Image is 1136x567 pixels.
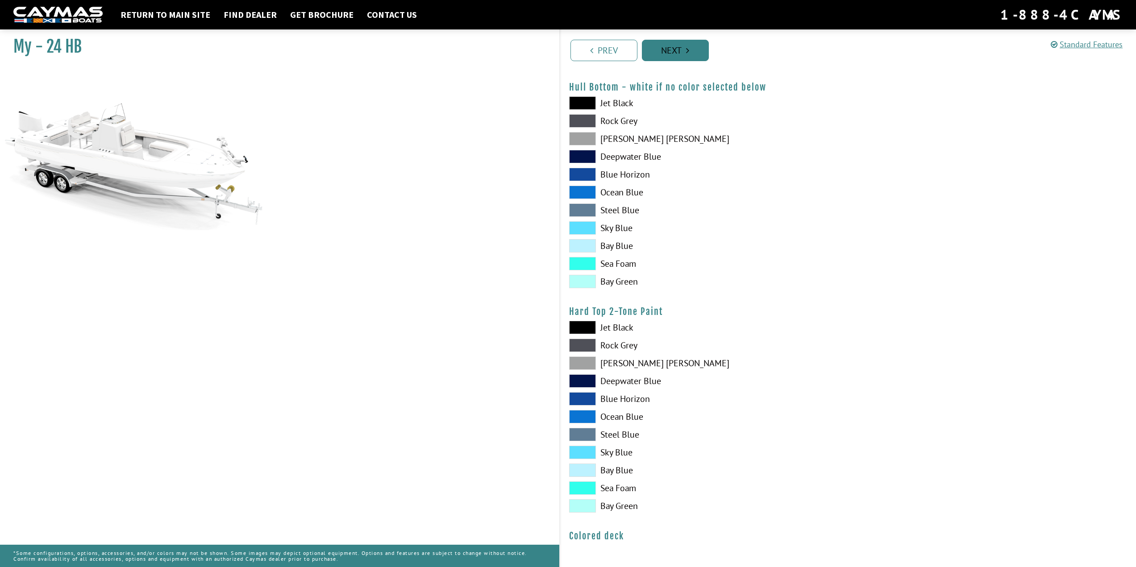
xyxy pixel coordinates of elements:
[362,9,421,21] a: Contact Us
[286,9,358,21] a: Get Brochure
[569,168,839,181] label: Blue Horizon
[569,356,839,370] label: [PERSON_NAME] [PERSON_NAME]
[13,7,103,23] img: white-logo-c9c8dbefe5ff5ceceb0f0178aa75bf4bb51f6bca0971e226c86eb53dfe498488.png
[569,481,839,495] label: Sea Foam
[569,464,839,477] label: Bay Blue
[569,530,1128,542] h4: Colored deck
[569,428,839,441] label: Steel Blue
[569,150,839,163] label: Deepwater Blue
[569,132,839,145] label: [PERSON_NAME] [PERSON_NAME]
[569,114,839,128] label: Rock Grey
[569,186,839,199] label: Ocean Blue
[570,40,637,61] a: Prev
[13,546,546,566] p: *Some configurations, options, accessories, and/or colors may not be shown. Some images may depic...
[642,40,709,61] a: Next
[569,410,839,423] label: Ocean Blue
[569,446,839,459] label: Sky Blue
[569,321,839,334] label: Jet Black
[569,374,839,388] label: Deepwater Blue
[569,82,1128,93] h4: Hull Bottom - white if no color selected below
[569,221,839,235] label: Sky Blue
[13,37,537,57] h1: My - 24 HB
[569,96,839,110] label: Jet Black
[569,339,839,352] label: Rock Grey
[569,257,839,270] label: Sea Foam
[569,275,839,288] label: Bay Green
[569,392,839,406] label: Blue Horizon
[569,203,839,217] label: Steel Blue
[1000,5,1123,25] div: 1-888-4CAYMAS
[1051,39,1123,50] a: Standard Features
[569,239,839,252] label: Bay Blue
[569,306,1128,317] h4: Hard Top 2-Tone Paint
[569,499,839,513] label: Bay Green
[116,9,215,21] a: Return to main site
[219,9,281,21] a: Find Dealer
